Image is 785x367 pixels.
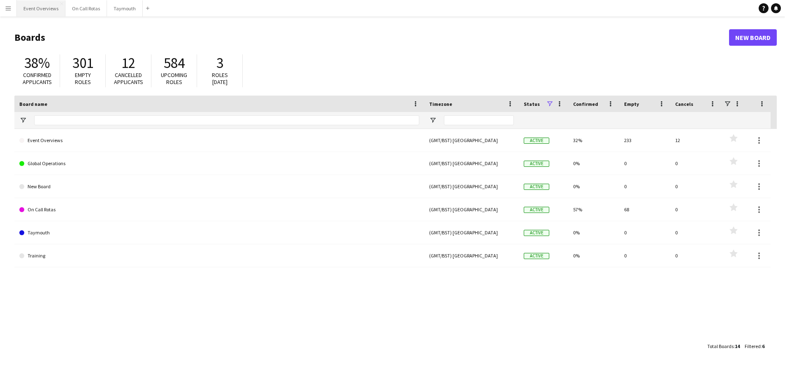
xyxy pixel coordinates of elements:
[19,152,419,175] a: Global Operations
[424,244,519,267] div: (GMT/BST) [GEOGRAPHIC_DATA]
[524,101,540,107] span: Status
[429,117,437,124] button: Open Filter Menu
[619,175,670,198] div: 0
[675,101,693,107] span: Cancels
[424,129,519,152] div: (GMT/BST) [GEOGRAPHIC_DATA]
[114,71,143,86] span: Cancelled applicants
[524,138,549,144] span: Active
[707,343,734,349] span: Total Boards
[524,253,549,259] span: Active
[745,343,761,349] span: Filtered
[424,152,519,175] div: (GMT/BST) [GEOGRAPHIC_DATA]
[524,184,549,190] span: Active
[619,152,670,175] div: 0
[619,221,670,244] div: 0
[568,152,619,175] div: 0%
[568,244,619,267] div: 0%
[75,71,91,86] span: Empty roles
[34,115,419,125] input: Board name Filter Input
[624,101,639,107] span: Empty
[24,54,50,72] span: 38%
[19,175,419,198] a: New Board
[19,117,27,124] button: Open Filter Menu
[19,221,419,244] a: Taymouth
[745,338,764,354] div: :
[619,244,670,267] div: 0
[619,129,670,152] div: 233
[23,71,52,86] span: Confirmed applicants
[568,175,619,198] div: 0%
[444,115,514,125] input: Timezone Filter Input
[524,230,549,236] span: Active
[573,101,598,107] span: Confirmed
[429,101,452,107] span: Timezone
[762,343,764,349] span: 6
[568,198,619,221] div: 57%
[19,244,419,267] a: Training
[164,54,185,72] span: 584
[65,0,107,16] button: On Call Rotas
[735,343,740,349] span: 14
[14,31,729,44] h1: Boards
[707,338,740,354] div: :
[729,29,777,46] a: New Board
[216,54,223,72] span: 3
[670,152,721,175] div: 0
[524,207,549,213] span: Active
[670,221,721,244] div: 0
[17,0,65,16] button: Event Overviews
[670,198,721,221] div: 0
[670,175,721,198] div: 0
[424,198,519,221] div: (GMT/BST) [GEOGRAPHIC_DATA]
[161,71,187,86] span: Upcoming roles
[619,198,670,221] div: 68
[107,0,143,16] button: Taymouth
[568,129,619,152] div: 32%
[670,244,721,267] div: 0
[424,175,519,198] div: (GMT/BST) [GEOGRAPHIC_DATA]
[121,54,135,72] span: 12
[19,198,419,221] a: On Call Rotas
[568,221,619,244] div: 0%
[524,161,549,167] span: Active
[72,54,93,72] span: 301
[212,71,228,86] span: Roles [DATE]
[424,221,519,244] div: (GMT/BST) [GEOGRAPHIC_DATA]
[19,101,47,107] span: Board name
[19,129,419,152] a: Event Overviews
[670,129,721,152] div: 12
